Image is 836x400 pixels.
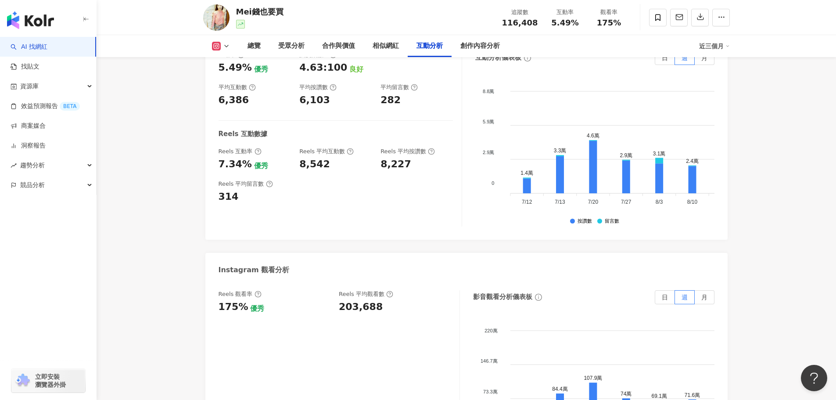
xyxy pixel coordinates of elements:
[20,175,45,195] span: 競品分析
[248,41,261,51] div: 總覽
[219,94,249,107] div: 6,386
[380,158,411,171] div: 8,227
[380,94,401,107] div: 282
[662,54,668,61] span: 日
[597,18,621,27] span: 175%
[219,290,262,298] div: Reels 觀看率
[682,294,688,301] span: 週
[236,6,283,17] div: Mei錢也要買
[588,199,598,205] tspan: 7/20
[801,365,827,391] iframe: Help Scout Beacon - Open
[250,304,264,314] div: 優秀
[219,61,252,75] div: 5.49%
[299,61,347,75] div: 4.63:100
[416,41,443,51] div: 互動分析
[380,83,418,91] div: 平均留言數
[380,148,435,155] div: Reels 平均按讚數
[349,65,363,74] div: 良好
[254,65,268,74] div: 優秀
[11,43,47,51] a: searchAI 找網紅
[484,328,497,333] tspan: 220萬
[523,53,532,63] span: info-circle
[701,294,707,301] span: 月
[662,294,668,301] span: 日
[339,290,393,298] div: Reels 平均觀看數
[278,41,305,51] div: 受眾分析
[203,4,230,31] img: KOL Avatar
[219,180,273,188] div: Reels 平均留言數
[219,190,239,204] div: 314
[551,18,578,27] span: 5.49%
[11,369,85,393] a: chrome extension立即安裝 瀏覽器外掛
[219,130,267,139] div: Reels 互動數據
[502,18,538,27] span: 116,408
[20,155,45,175] span: 趨勢分析
[483,150,494,155] tspan: 2.9萬
[299,148,354,155] div: Reels 平均互動數
[219,300,248,314] div: 175%
[605,219,619,224] div: 留言數
[35,373,66,389] span: 立即安裝 瀏覽器外掛
[687,199,697,205] tspan: 8/10
[655,199,663,205] tspan: 8/3
[219,83,256,91] div: 平均互動數
[475,53,521,62] div: 互動分析儀表板
[522,199,532,205] tspan: 7/12
[219,148,262,155] div: Reels 互動率
[682,54,688,61] span: 週
[322,41,355,51] div: 合作與價值
[592,8,626,17] div: 觀看率
[555,199,565,205] tspan: 7/13
[299,94,330,107] div: 6,103
[254,161,268,171] div: 優秀
[534,292,543,302] span: info-circle
[299,158,330,171] div: 8,542
[549,8,582,17] div: 互動率
[483,119,494,124] tspan: 5.9萬
[483,389,497,394] tspan: 73.3萬
[20,76,39,96] span: 資源庫
[699,39,730,53] div: 近三個月
[7,11,54,29] img: logo
[11,122,46,130] a: 商案媒合
[701,54,707,61] span: 月
[578,219,592,224] div: 按讚數
[473,292,532,302] div: 影音觀看分析儀表板
[219,158,252,171] div: 7.34%
[373,41,399,51] div: 相似網紅
[621,199,631,205] tspan: 7/27
[502,8,538,17] div: 追蹤數
[11,102,80,111] a: 效益預測報告BETA
[299,83,337,91] div: 平均按讚數
[492,180,494,185] tspan: 0
[219,265,290,275] div: Instagram 觀看分析
[460,41,500,51] div: 創作內容分析
[483,88,494,94] tspan: 8.8萬
[11,162,17,169] span: rise
[11,62,39,71] a: 找貼文
[14,374,31,388] img: chrome extension
[481,358,498,364] tspan: 146.7萬
[11,141,46,150] a: 洞察報告
[339,300,383,314] div: 203,688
